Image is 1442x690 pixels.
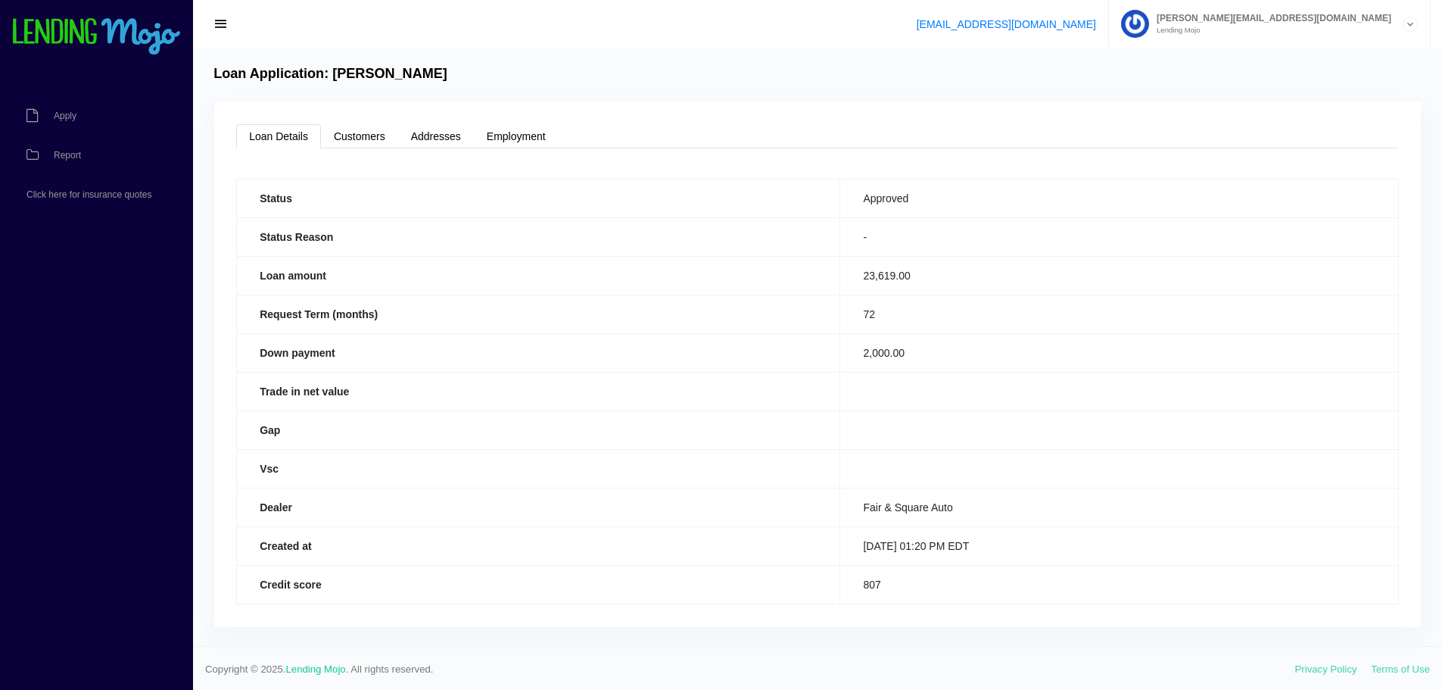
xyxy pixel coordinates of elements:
[237,333,840,372] th: Down payment
[54,151,81,160] span: Report
[205,662,1295,677] span: Copyright © 2025. . All rights reserved.
[237,488,840,526] th: Dealer
[11,18,182,56] img: logo-small.png
[840,488,1398,526] td: Fair & Square Auto
[54,111,76,120] span: Apply
[237,256,840,295] th: Loan amount
[1371,663,1430,675] a: Terms of Use
[321,124,398,148] a: Customers
[237,179,840,217] th: Status
[1121,10,1149,38] img: Profile image
[237,449,840,488] th: Vsc
[1149,27,1391,34] small: Lending Mojo
[474,124,559,148] a: Employment
[286,663,346,675] a: Lending Mojo
[237,565,840,604] th: Credit score
[236,124,321,148] a: Loan Details
[237,217,840,256] th: Status Reason
[237,295,840,333] th: Request Term (months)
[237,372,840,411] th: Trade in net value
[213,66,447,83] h4: Loan Application: [PERSON_NAME]
[237,526,840,565] th: Created at
[840,333,1398,372] td: 2,000.00
[26,190,151,199] span: Click here for insurance quotes
[840,526,1398,565] td: [DATE] 01:20 PM EDT
[398,124,474,148] a: Addresses
[840,217,1398,256] td: -
[840,565,1398,604] td: 807
[237,411,840,449] th: Gap
[840,179,1398,217] td: Approved
[917,18,1096,30] a: [EMAIL_ADDRESS][DOMAIN_NAME]
[1149,14,1391,23] span: [PERSON_NAME][EMAIL_ADDRESS][DOMAIN_NAME]
[840,256,1398,295] td: 23,619.00
[1295,663,1357,675] a: Privacy Policy
[840,295,1398,333] td: 72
